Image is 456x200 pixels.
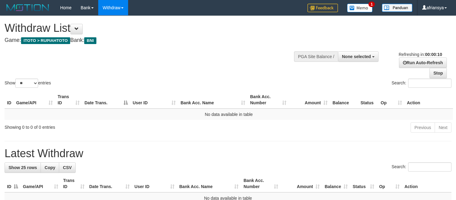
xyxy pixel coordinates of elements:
a: Previous [411,122,435,133]
th: Bank Acc. Number: activate to sort column ascending [248,91,289,109]
label: Search: [392,79,451,88]
span: CSV [63,165,72,170]
select: Showentries [15,79,38,88]
th: Trans ID: activate to sort column ascending [61,175,87,192]
label: Show entries [5,79,51,88]
th: Status: activate to sort column ascending [350,175,377,192]
th: ID [5,91,14,109]
th: Action [402,175,451,192]
th: Game/API: activate to sort column ascending [14,91,55,109]
h1: Withdraw List [5,22,298,34]
a: Stop [429,68,447,78]
span: BNI [84,37,96,44]
img: panduan.png [382,4,412,12]
a: Next [435,122,451,133]
th: Amount: activate to sort column ascending [281,175,322,192]
span: None selected [342,54,371,59]
label: Search: [392,162,451,172]
span: Refreshing in: [399,52,442,57]
th: User ID: activate to sort column ascending [132,175,177,192]
th: Trans ID: activate to sort column ascending [55,91,82,109]
strong: 00:00:10 [425,52,442,57]
th: User ID: activate to sort column ascending [130,91,178,109]
input: Search: [408,162,451,172]
th: Date Trans.: activate to sort column descending [82,91,130,109]
td: No data available in table [5,109,453,120]
th: Bank Acc. Number: activate to sort column ascending [241,175,280,192]
img: Feedback.jpg [307,4,338,12]
th: ID: activate to sort column descending [5,175,20,192]
th: Amount: activate to sort column ascending [289,91,330,109]
h1: Latest Withdraw [5,147,451,160]
a: Show 25 rows [5,162,41,173]
a: Run Auto-Refresh [399,57,447,68]
span: ITOTO > RUPIAHTOTO [21,37,70,44]
th: Balance: activate to sort column ascending [322,175,350,192]
th: Bank Acc. Name: activate to sort column ascending [177,175,241,192]
th: Status [358,91,378,109]
a: CSV [59,162,76,173]
th: Action [404,91,453,109]
img: Button%20Memo.svg [347,4,373,12]
input: Search: [408,79,451,88]
img: MOTION_logo.png [5,3,51,12]
th: Bank Acc. Name: activate to sort column ascending [178,91,248,109]
span: Copy [45,165,55,170]
th: Op: activate to sort column ascending [378,91,404,109]
th: Game/API: activate to sort column ascending [20,175,61,192]
th: Date Trans.: activate to sort column ascending [87,175,132,192]
th: Balance [330,91,358,109]
div: PGA Site Balance / [294,51,338,62]
button: None selected [338,51,379,62]
a: Copy [41,162,59,173]
th: Op: activate to sort column ascending [377,175,402,192]
span: Show 25 rows [9,165,37,170]
div: Showing 0 to 0 of 0 entries [5,122,185,130]
h4: Game: Bank: [5,37,298,43]
span: 1 [368,2,375,7]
